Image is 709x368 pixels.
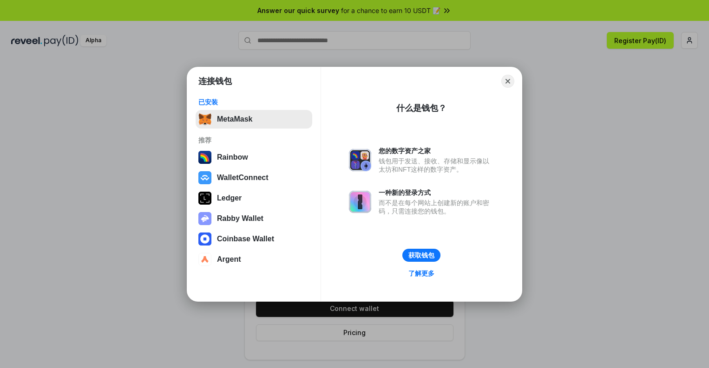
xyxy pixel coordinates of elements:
h1: 连接钱包 [198,76,232,87]
div: Argent [217,255,241,264]
div: 什么是钱包？ [396,103,446,114]
div: 获取钱包 [408,251,434,259]
div: Rabby Wallet [217,214,263,223]
div: 您的数字资产之家 [379,147,494,155]
img: svg+xml,%3Csvg%20width%3D%2228%22%20height%3D%2228%22%20viewBox%3D%220%200%2028%2028%22%20fill%3D... [198,232,211,245]
div: 了解更多 [408,269,434,278]
img: svg+xml,%3Csvg%20xmlns%3D%22http%3A%2F%2Fwww.w3.org%2F2000%2Fsvg%22%20fill%3D%22none%22%20viewBox... [349,149,371,171]
button: Ledger [196,189,312,207]
div: MetaMask [217,115,252,123]
div: Ledger [217,194,242,202]
div: 而不是在每个网站上创建新的账户和密码，只需连接您的钱包。 [379,199,494,215]
button: Close [501,75,514,88]
div: 推荐 [198,136,309,144]
img: svg+xml,%3Csvg%20fill%3D%22none%22%20height%3D%2233%22%20viewBox%3D%220%200%2035%2033%22%20width%... [198,113,211,126]
button: Rabby Wallet [196,209,312,228]
img: svg+xml,%3Csvg%20width%3D%2228%22%20height%3D%2228%22%20viewBox%3D%220%200%2028%2028%22%20fill%3D... [198,171,211,184]
button: 获取钱包 [402,249,440,262]
img: svg+xml,%3Csvg%20xmlns%3D%22http%3A%2F%2Fwww.w3.org%2F2000%2Fsvg%22%20width%3D%2228%22%20height%3... [198,192,211,205]
a: 了解更多 [403,267,440,279]
div: 钱包用于发送、接收、存储和显示像以太坊和NFT这样的数字资产。 [379,157,494,174]
div: Rainbow [217,153,248,161]
img: svg+xml,%3Csvg%20width%3D%22120%22%20height%3D%22120%22%20viewBox%3D%220%200%20120%20120%22%20fil... [198,151,211,164]
img: svg+xml,%3Csvg%20xmlns%3D%22http%3A%2F%2Fwww.w3.org%2F2000%2Fsvg%22%20fill%3D%22none%22%20viewBox... [349,191,371,213]
button: Coinbase Wallet [196,230,312,248]
button: WalletConnect [196,168,312,187]
div: Coinbase Wallet [217,235,274,243]
img: svg+xml,%3Csvg%20width%3D%2228%22%20height%3D%2228%22%20viewBox%3D%220%200%2028%2028%22%20fill%3D... [198,253,211,266]
button: Rainbow [196,148,312,167]
button: Argent [196,250,312,269]
div: WalletConnect [217,174,269,182]
img: svg+xml,%3Csvg%20xmlns%3D%22http%3A%2F%2Fwww.w3.org%2F2000%2Fsvg%22%20fill%3D%22none%22%20viewBox... [198,212,211,225]
button: MetaMask [196,110,312,129]
div: 已安装 [198,98,309,106]
div: 一种新的登录方式 [379,188,494,197]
